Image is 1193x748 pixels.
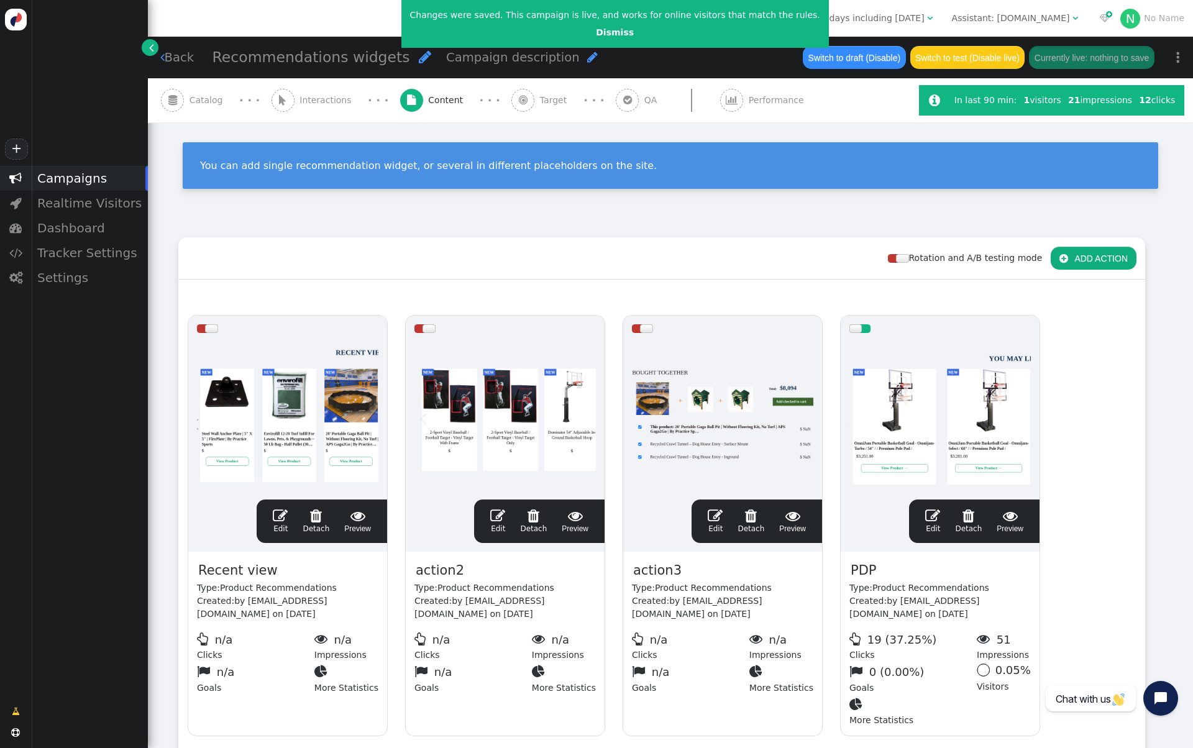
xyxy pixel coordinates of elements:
span: Preview [779,508,806,534]
a:  Performance [720,78,831,122]
span: Interactions [299,94,357,107]
span:  [314,632,331,645]
a: Detach [738,508,764,534]
span: n/a [552,633,570,646]
div: Created: [414,595,596,621]
a: Dismiss [596,27,634,37]
span:  [519,95,528,105]
div: Goals [632,662,749,695]
span:  [749,665,766,678]
b: 1 [1024,95,1030,105]
span:  [149,41,154,54]
span:  [9,222,22,234]
span: n/a [652,665,670,678]
span:  [168,95,177,105]
div: Impressions [749,629,813,662]
span: Preview [562,508,588,534]
span: n/a [769,633,787,646]
a: Edit [490,508,505,534]
a:  Target · · · [511,78,616,122]
span:  [197,665,214,678]
div: Clicks [632,629,749,662]
div: Created: [632,595,813,621]
div: Created: [197,595,378,621]
a: Preview [344,508,371,534]
button: Switch to test (Disable live) [910,46,1025,68]
span:  [726,95,738,105]
a: Edit [273,508,288,534]
div: · · · [583,92,604,109]
span:  [314,665,331,678]
b: 12 [1139,95,1151,105]
div: Goals [414,662,532,695]
span:  [419,50,431,64]
div: · · · [480,92,500,109]
span:  [977,632,994,645]
span: by [EMAIL_ADDRESS][DOMAIN_NAME] on [DATE] [414,596,545,619]
div: Tracker Settings [31,240,148,265]
div: Type: [632,582,813,595]
div: Clicks [849,629,977,662]
span:  [532,632,549,645]
span: Product Recommendations [872,583,989,593]
a:  Content · · · [400,78,512,122]
div: Settings [31,265,148,290]
span: Preview [997,508,1023,534]
span: 51 [997,633,1011,646]
span: Recent view [197,560,279,582]
span: clicks [1139,95,1175,105]
a: Preview [997,508,1023,534]
span:  [587,51,598,63]
div: Created: [849,595,1031,621]
div: Goals [197,662,314,695]
span:  [344,508,371,523]
span: 0 (0.00%) [869,665,925,678]
div: Assistant: [DOMAIN_NAME] [952,12,1070,25]
div: More Statistics [314,662,378,695]
b: 21 [1068,95,1080,105]
span: n/a [432,633,450,646]
div: Goals [849,662,977,695]
span: Product Recommendations [437,583,554,593]
a:  [142,39,158,56]
span: n/a [217,665,235,678]
span:  [1072,14,1078,22]
span:  [407,95,416,105]
a: Edit [925,508,940,534]
span:  [1100,14,1110,22]
div: More Statistics [749,662,813,695]
div: Rotation and A/B testing mode [888,252,1051,265]
span: Detach [738,508,764,533]
span:  [12,705,20,718]
a: Preview [779,508,806,534]
span:  [9,172,22,185]
span:  [849,698,866,711]
span: Detach [303,508,329,533]
span: Target [540,94,572,107]
a: NNo Name [1120,13,1184,23]
div: Type: [197,582,378,595]
div: In last 90 min: [954,94,1020,107]
span:  [279,95,286,105]
button: ADD ACTION [1051,247,1136,269]
span:  [303,508,329,523]
a: Detach [303,508,329,534]
span: n/a [215,633,233,646]
span:  [160,51,165,63]
div: Campaigns [31,166,148,191]
span:  [414,632,429,645]
div: Type: [849,582,1031,595]
a: + [5,139,27,160]
span: by [EMAIL_ADDRESS][DOMAIN_NAME] on [DATE] [197,596,327,619]
span: 19 (37.25%) [867,633,937,646]
div: Impressions [532,629,596,662]
span: n/a [434,665,452,678]
div: You can add single recommendation widget, or several in different placeholders on the site. [200,160,1141,171]
span:  [927,14,933,22]
div: · · · [239,92,260,109]
span: QA [644,94,662,107]
a:  QA [616,78,720,122]
button: Currently live: nothing to save [1029,46,1154,68]
span: by [EMAIL_ADDRESS][DOMAIN_NAME] on [DATE] [849,596,980,619]
div: Realtime Visitors [31,191,148,216]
